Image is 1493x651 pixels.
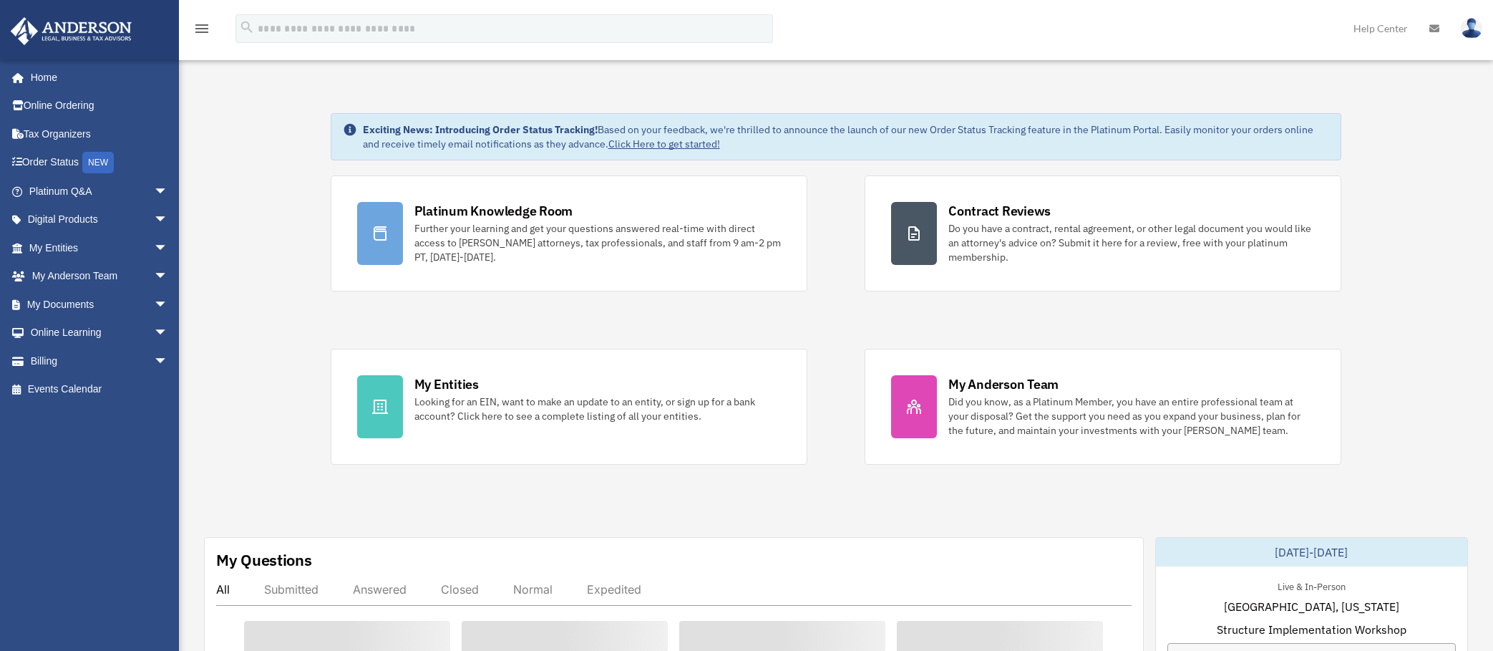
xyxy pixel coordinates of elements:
[10,262,190,291] a: My Anderson Teamarrow_drop_down
[1217,621,1406,638] span: Structure Implementation Workshop
[948,221,1315,264] div: Do you have a contract, rental agreement, or other legal document you would like an attorney's ad...
[513,582,553,597] div: Normal
[414,375,479,393] div: My Entities
[216,582,230,597] div: All
[1156,538,1468,566] div: [DATE]-[DATE]
[10,375,190,404] a: Events Calendar
[363,123,598,136] strong: Exciting News: Introducing Order Status Tracking!
[353,582,407,597] div: Answered
[10,63,183,92] a: Home
[154,319,183,348] span: arrow_drop_down
[331,175,807,291] a: Platinum Knowledge Room Further your learning and get your questions answered real-time with dire...
[154,262,183,291] span: arrow_drop_down
[414,202,573,220] div: Platinum Knowledge Room
[1224,598,1399,615] span: [GEOGRAPHIC_DATA], [US_STATE]
[331,349,807,465] a: My Entities Looking for an EIN, want to make an update to an entity, or sign up for a bank accoun...
[10,148,190,178] a: Order StatusNEW
[414,395,781,423] div: Looking for an EIN, want to make an update to an entity, or sign up for a bank account? Click her...
[82,152,114,173] div: NEW
[10,92,190,120] a: Online Ordering
[1461,18,1482,39] img: User Pic
[865,349,1341,465] a: My Anderson Team Did you know, as a Platinum Member, you have an entire professional team at your...
[10,206,190,234] a: Digital Productsarrow_drop_down
[193,25,210,37] a: menu
[948,202,1051,220] div: Contract Reviews
[587,582,641,597] div: Expedited
[6,17,136,45] img: Anderson Advisors Platinum Portal
[154,347,183,376] span: arrow_drop_down
[865,175,1341,291] a: Contract Reviews Do you have a contract, rental agreement, or other legal document you would like...
[363,122,1330,151] div: Based on your feedback, we're thrilled to announce the launch of our new Order Status Tracking fe...
[216,549,312,571] div: My Questions
[10,290,190,319] a: My Documentsarrow_drop_down
[193,20,210,37] i: menu
[154,177,183,206] span: arrow_drop_down
[154,233,183,263] span: arrow_drop_down
[10,347,190,375] a: Billingarrow_drop_down
[264,582,318,597] div: Submitted
[414,221,781,264] div: Further your learning and get your questions answered real-time with direct access to [PERSON_NAM...
[10,319,190,347] a: Online Learningarrow_drop_down
[948,375,1059,393] div: My Anderson Team
[948,395,1315,438] div: Did you know, as a Platinum Member, you have an entire professional team at your disposal? Get th...
[239,19,255,35] i: search
[10,120,190,148] a: Tax Organizers
[10,233,190,262] a: My Entitiesarrow_drop_down
[608,138,720,150] a: Click Here to get started!
[10,177,190,206] a: Platinum Q&Aarrow_drop_down
[1266,578,1357,593] div: Live & In-Person
[154,206,183,235] span: arrow_drop_down
[154,290,183,319] span: arrow_drop_down
[441,582,479,597] div: Closed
